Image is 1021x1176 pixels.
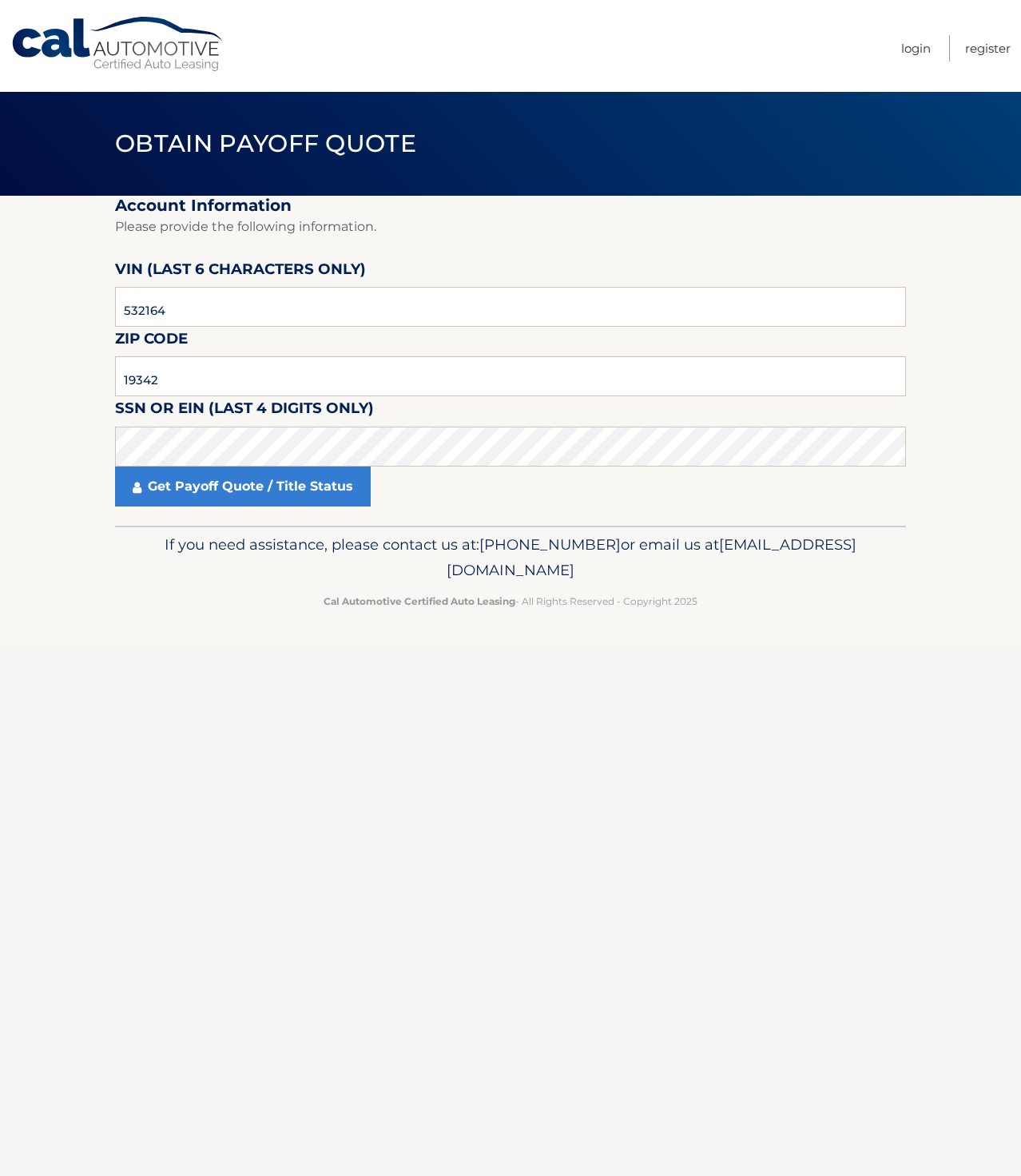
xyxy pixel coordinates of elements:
span: Obtain Payoff Quote [115,129,416,158]
a: Get Payoff Quote / Title Status [115,467,371,507]
label: VIN (last 6 characters only) [115,257,366,287]
a: Cal Automotive [10,16,226,73]
strong: Cal Automotive Certified Auto Leasing [324,595,515,607]
p: Please provide the following information. [115,216,906,238]
a: Login [901,35,931,62]
a: Register [965,35,1011,62]
label: SSN or EIN (last 4 digits only) [115,396,374,426]
p: If you need assistance, please contact us at: or email us at [125,532,896,583]
span: [PHONE_NUMBER] [479,535,621,554]
label: Zip Code [115,327,188,356]
h2: Account Information [115,196,906,216]
p: - All Rights Reserved - Copyright 2025 [125,593,896,610]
